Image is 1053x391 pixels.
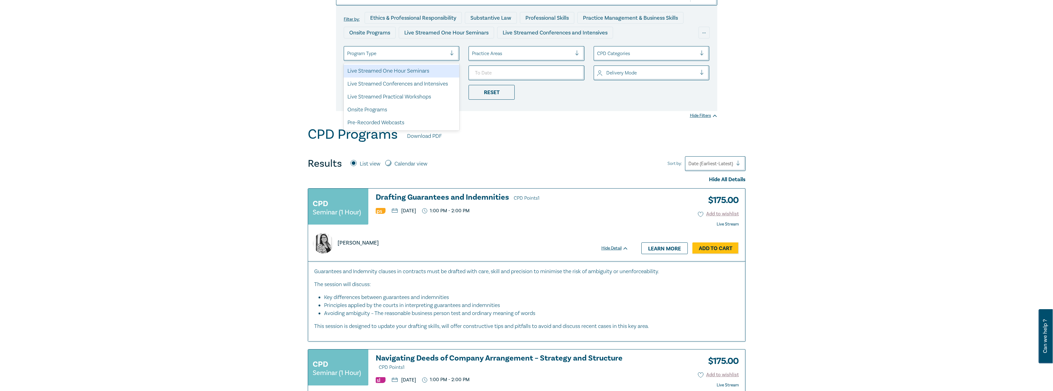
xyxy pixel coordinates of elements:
input: Sort by [688,160,690,167]
button: Add to wishlist [698,210,739,217]
h4: Results [308,158,342,170]
div: Live Streamed One Hour Seminars [344,65,460,78]
div: 10 CPD Point Packages [518,42,585,53]
span: CPD Points 1 [514,195,540,201]
h3: Drafting Guarantees and Indemnities [376,193,628,202]
input: To Date [469,66,584,80]
h3: CPD [313,198,328,209]
p: [DATE] [392,377,416,382]
span: CPD Points 1 [379,364,405,370]
p: 1:00 PM - 2:00 PM [422,377,470,383]
div: Live Streamed Conferences and Intensives [497,27,613,38]
div: National Programs [588,42,645,53]
a: Add to Cart [692,242,739,254]
h3: $ 175.00 [703,354,739,368]
small: Seminar (1 Hour) [313,209,361,215]
strong: Live Stream [717,221,739,227]
label: Filter by: [344,17,360,22]
a: Navigating Deeds of Company Arrangement – Strategy and Structure CPD Points1 [376,354,628,372]
div: Pre-Recorded Webcasts [444,42,515,53]
input: select [597,70,598,76]
div: Onsite Programs [344,103,460,116]
li: Key differences between guarantees and indemnities [324,293,733,301]
button: Add to wishlist [698,371,739,378]
h3: $ 175.00 [703,193,739,207]
li: Avoiding ambiguity – The reasonable business person test and ordinary meaning of words [324,309,739,317]
div: Ethics & Professional Responsibility [365,12,462,24]
div: Hide Filters [690,113,717,119]
span: Can we help ? [1042,313,1048,360]
div: Onsite Programs [344,27,396,38]
li: Principles applied by the courts in interpreting guarantees and indemnities [324,301,733,309]
label: List view [360,160,380,168]
h3: Navigating Deeds of Company Arrangement – Strategy and Structure [376,354,628,372]
input: select [347,50,348,57]
h1: CPD Programs [308,126,398,142]
div: Hide All Details [308,176,746,184]
p: 1:00 PM - 2:00 PM [422,208,470,214]
span: Sort by: [667,160,682,167]
div: Live Streamed Practical Workshops [344,42,441,53]
div: Substantive Law [465,12,517,24]
label: Calendar view [394,160,427,168]
p: [DATE] [392,208,416,213]
p: This session is designed to update your drafting skills, will offer constructive tips and pitfall... [314,322,739,330]
img: Professional Skills [376,208,386,214]
input: select [472,50,473,57]
p: [PERSON_NAME] [338,239,379,247]
h3: CPD [313,359,328,370]
a: Drafting Guarantees and Indemnities CPD Points1 [376,193,628,202]
div: Pre-Recorded Webcasts [344,116,460,129]
a: Download PDF [407,132,442,140]
p: The session will discuss: [314,281,739,289]
strong: Live Stream [717,382,739,388]
div: Practice Management & Business Skills [577,12,683,24]
div: Hide Detail [601,245,635,251]
div: Professional Skills [520,12,574,24]
p: Guarantees and Indemnity clauses in contracts must be drafted with care, skill and precision to m... [314,268,739,276]
div: Reset [469,85,515,100]
div: Live Streamed One Hour Seminars [399,27,494,38]
small: Seminar (1 Hour) [313,370,361,376]
div: ... [699,27,710,38]
a: Learn more [641,242,688,254]
div: Live Streamed Practical Workshops [344,90,460,103]
img: https://s3.ap-southeast-2.amazonaws.com/leo-cussen-store-production-content/Contacts/Caroline%20S... [313,233,334,253]
img: Substantive Law [376,377,386,383]
input: select [597,50,598,57]
div: Live Streamed Conferences and Intensives [344,78,460,90]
